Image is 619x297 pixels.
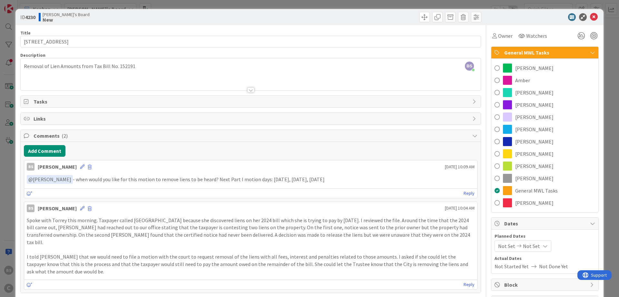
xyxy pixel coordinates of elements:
span: [PERSON_NAME] [515,113,554,121]
span: Dates [504,220,587,227]
span: [PERSON_NAME] [515,199,554,207]
span: Planned Dates [495,233,595,240]
span: Not Set [498,242,515,250]
span: Tasks [34,98,469,105]
span: Amber [515,76,530,84]
p: Removal of Lien Amounts from Tax Bill No. 152191 [24,63,477,70]
span: Links [34,115,469,123]
button: Add Comment [24,145,65,157]
span: Description [20,52,45,58]
span: Comments [34,132,469,140]
p: Spoke with Torrey this morning. Taxpayer called [GEOGRAPHIC_DATA] because she discovered liens on... [27,217,475,246]
p: - when would you like for this motion to remove liens to be heard? Next Part I motion days: [DATE... [27,175,475,184]
span: [DATE] 10:09 AM [445,163,475,170]
p: I told [PERSON_NAME] that we would need to file a motion with the court to request removal of the... [27,253,475,275]
span: General MWL Tasks [515,187,558,194]
span: Owner [498,32,513,40]
span: Not Done Yet [539,262,568,270]
span: [PERSON_NAME] [515,125,554,133]
span: [PERSON_NAME] [515,89,554,96]
span: Support [14,1,29,9]
span: [PERSON_NAME] [515,64,554,72]
span: Not Set [523,242,540,250]
span: [PERSON_NAME]'s Board [43,12,90,17]
a: Reply [464,281,475,289]
span: Watchers [526,32,547,40]
b: 4230 [25,14,35,20]
div: [PERSON_NAME] [38,204,77,212]
span: ( 2 ) [62,133,68,139]
div: BS [27,204,34,212]
span: [PERSON_NAME] [515,138,554,145]
span: Actual Dates [495,255,595,262]
div: [PERSON_NAME] [38,163,77,171]
span: [PERSON_NAME] [28,176,71,183]
span: General MWL Tasks [504,49,587,56]
span: [PERSON_NAME] [515,101,554,109]
label: Title [20,30,31,36]
input: type card name here... [20,36,481,47]
span: Not Started Yet [495,262,529,270]
span: [PERSON_NAME] [515,150,554,158]
span: [DATE] 10:04 AM [445,205,475,212]
div: BS [27,163,34,171]
span: ID [20,13,35,21]
span: Block [504,281,587,289]
span: [PERSON_NAME] [515,174,554,182]
span: @ [28,176,33,183]
b: New [43,17,90,22]
span: BS [465,62,474,71]
a: Reply [464,189,475,197]
span: [PERSON_NAME] [515,162,554,170]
